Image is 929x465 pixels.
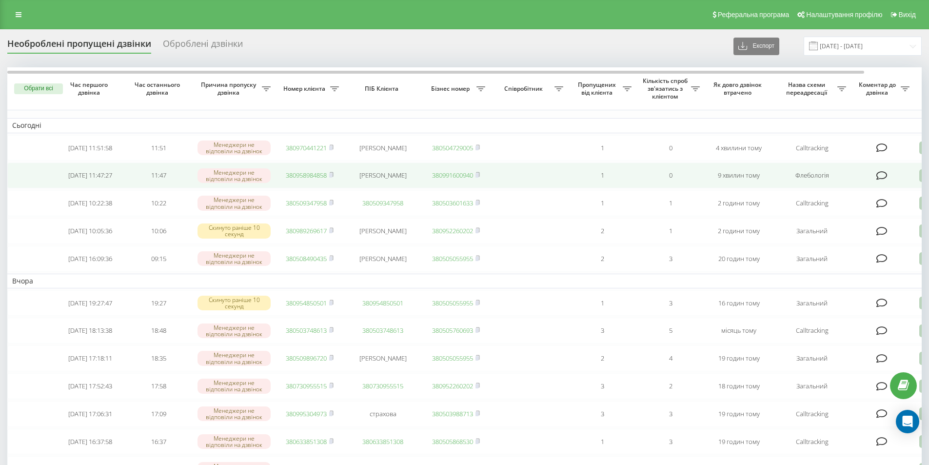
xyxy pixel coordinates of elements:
[7,39,151,54] div: Необроблені пропущені дзвінки
[198,81,262,96] span: Причина пропуску дзвінка
[432,254,473,263] a: 380505055955
[568,190,636,216] td: 1
[56,401,124,427] td: [DATE] 17:06:31
[636,246,705,272] td: 3
[56,373,124,399] td: [DATE] 17:52:43
[641,77,691,100] span: Кількість спроб зв'язатись з клієнтом
[362,382,403,390] a: 380730955515
[773,218,851,244] td: Загальний
[718,11,790,19] span: Реферальна програма
[432,143,473,152] a: 380504729005
[705,218,773,244] td: 2 години тому
[495,85,554,93] span: Співробітник
[362,199,403,207] a: 380509347958
[124,345,193,371] td: 18:35
[733,38,779,55] button: Експорт
[56,290,124,316] td: [DATE] 19:27:47
[432,437,473,446] a: 380505868530
[705,318,773,344] td: місяць тому
[124,401,193,427] td: 17:09
[705,162,773,188] td: 9 хвилин тому
[352,85,414,93] span: ПІБ Клієнта
[124,429,193,455] td: 16:37
[56,429,124,455] td: [DATE] 16:37:58
[705,373,773,399] td: 18 годин тому
[432,199,473,207] a: 380503601633
[427,85,476,93] span: Бізнес номер
[56,135,124,161] td: [DATE] 11:51:58
[568,135,636,161] td: 1
[856,81,901,96] span: Коментар до дзвінка
[132,81,185,96] span: Час останнього дзвінка
[773,135,851,161] td: Calltracking
[286,199,327,207] a: 380509347958
[344,162,422,188] td: [PERSON_NAME]
[705,246,773,272] td: 20 годин тому
[568,318,636,344] td: 3
[198,141,271,155] div: Менеджери не відповіли на дзвінок
[286,254,327,263] a: 380508490435
[198,296,271,310] div: Скинуто раніше 10 секунд
[568,290,636,316] td: 1
[568,373,636,399] td: 3
[124,373,193,399] td: 17:58
[773,162,851,188] td: Флебологія
[773,345,851,371] td: Загальний
[636,401,705,427] td: 3
[705,429,773,455] td: 19 годин тому
[56,162,124,188] td: [DATE] 11:47:27
[286,226,327,235] a: 380989269617
[806,11,882,19] span: Налаштування профілю
[568,429,636,455] td: 1
[636,135,705,161] td: 0
[198,434,271,449] div: Менеджери не відповіли на дзвінок
[163,39,243,54] div: Оброблені дзвінки
[286,437,327,446] a: 380633851308
[64,81,117,96] span: Час першого дзвінка
[124,246,193,272] td: 09:15
[362,326,403,335] a: 380503748613
[432,382,473,390] a: 380952260202
[705,401,773,427] td: 19 годин тому
[773,290,851,316] td: Загальний
[636,429,705,455] td: 3
[705,290,773,316] td: 16 годин тому
[432,409,473,418] a: 380503988713
[198,223,271,238] div: Скинуто раніше 10 секунд
[344,345,422,371] td: [PERSON_NAME]
[568,401,636,427] td: 3
[198,351,271,365] div: Менеджери не відповіли на дзвінок
[198,379,271,393] div: Менеджери не відповіли на дзвінок
[344,401,422,427] td: страхова
[636,345,705,371] td: 4
[705,190,773,216] td: 2 години тому
[773,429,851,455] td: Calltracking
[573,81,623,96] span: Пропущених від клієнта
[773,401,851,427] td: Calltracking
[362,299,403,307] a: 380954850501
[56,318,124,344] td: [DATE] 18:13:38
[705,345,773,371] td: 19 годин тому
[124,135,193,161] td: 11:51
[773,190,851,216] td: Calltracking
[14,83,63,94] button: Обрати всі
[286,326,327,335] a: 380503748613
[568,345,636,371] td: 2
[636,373,705,399] td: 2
[286,354,327,363] a: 380509896720
[56,218,124,244] td: [DATE] 10:05:36
[198,168,271,183] div: Менеджери не відповіли на дзвінок
[778,81,837,96] span: Назва схеми переадресації
[773,373,851,399] td: Загальний
[280,85,330,93] span: Номер клієнта
[636,190,705,216] td: 1
[286,409,327,418] a: 380995304973
[344,246,422,272] td: [PERSON_NAME]
[896,410,919,433] div: Open Intercom Messenger
[56,345,124,371] td: [DATE] 17:18:11
[124,190,193,216] td: 10:22
[636,162,705,188] td: 0
[344,218,422,244] td: [PERSON_NAME]
[124,290,193,316] td: 19:27
[636,318,705,344] td: 5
